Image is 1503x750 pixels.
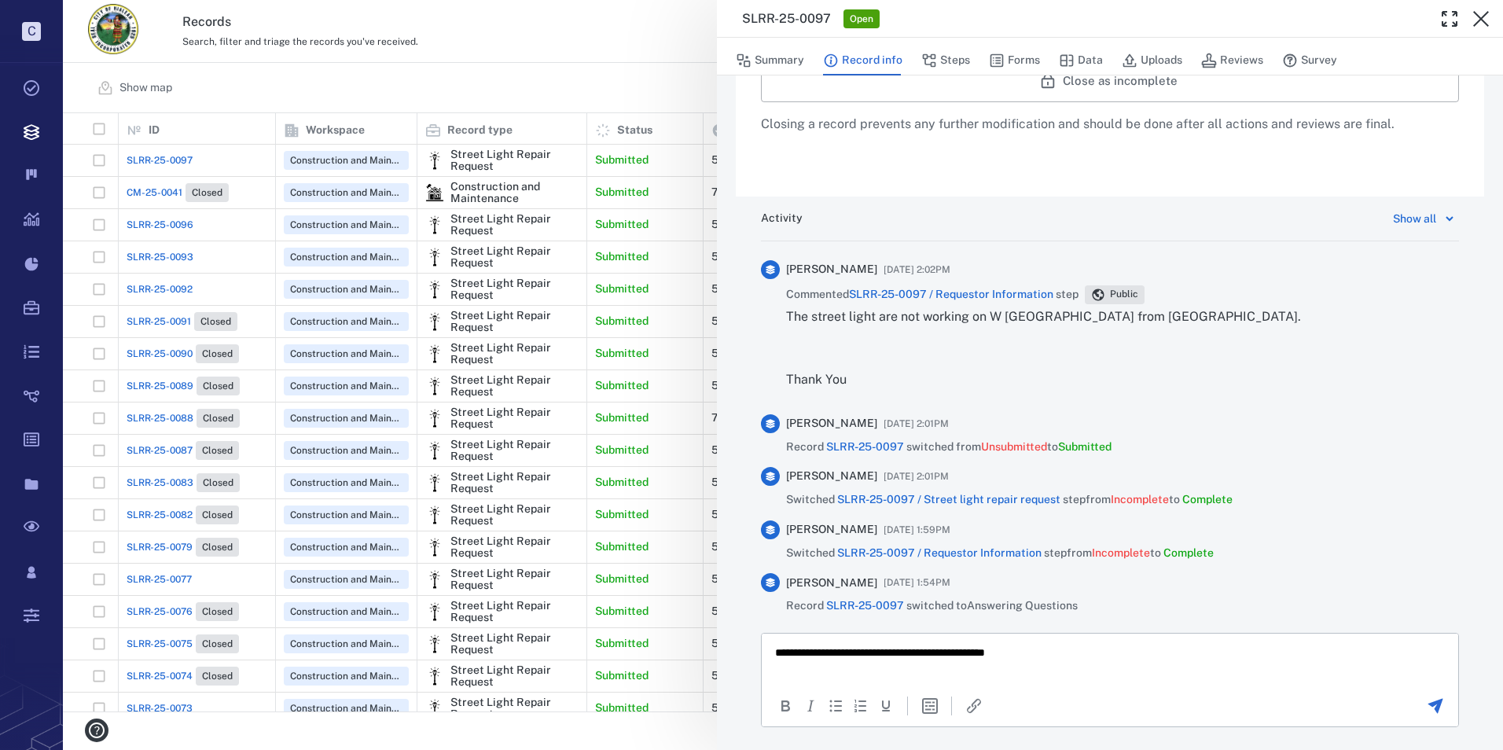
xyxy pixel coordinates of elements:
span: [PERSON_NAME] [786,469,877,484]
span: Open [847,13,876,26]
span: Complete [1163,546,1214,559]
a: SLRR-25-0097 / Street light repair request [837,493,1060,506]
h3: SLRR-25-0097 [742,9,831,28]
button: Send the comment [1426,697,1445,715]
span: Answering Questions [967,599,1078,612]
button: Underline [876,697,895,715]
div: Bullet list [826,697,845,715]
button: Insert template [921,697,939,715]
a: SLRR-25-0097 / Requestor Information [837,546,1042,559]
button: Reviews [1201,46,1263,75]
span: Public [1107,288,1141,301]
a: SLRR-25-0097 [826,599,904,612]
span: [PERSON_NAME] [786,575,877,591]
div: Show all [1393,209,1436,228]
span: Record switched from to [786,439,1112,455]
span: [DATE] 2:02PM [884,260,950,279]
p: C [22,22,41,41]
button: Data [1059,46,1103,75]
button: Close [1465,3,1497,35]
span: [PERSON_NAME] [786,262,877,278]
button: Toggle Fullscreen [1434,3,1465,35]
iframe: Rich Text Area [762,634,1458,684]
p: The street light are not working on W [GEOGRAPHIC_DATA] from [GEOGRAPHIC_DATA]. [786,307,1301,326]
span: Switched step from to [786,546,1214,561]
span: Help [35,11,68,25]
span: Incomplete [1092,546,1150,559]
span: [DATE] 1:59PM [884,520,950,539]
span: [PERSON_NAME] [786,416,877,432]
button: Record info [823,46,902,75]
a: SLRR-25-0097 [826,440,904,453]
span: [DATE] 2:01PM [884,467,949,486]
button: Summary [736,46,804,75]
div: Numbered list [851,697,870,715]
button: Steps [921,46,970,75]
button: Close as incomplete [761,61,1459,101]
span: Unsubmitted [981,440,1047,453]
p: Closing a record prevents any further modification and should be done after all actions and revie... [761,115,1459,134]
button: Italic [801,697,820,715]
span: Commented step [786,287,1079,303]
span: Record switched to [786,598,1078,614]
h6: Activity [761,211,803,226]
button: Insert/edit link [965,697,983,715]
span: Incomplete [1111,493,1169,506]
button: Forms [989,46,1040,75]
span: Switched step from to [786,492,1233,508]
button: Survey [1282,46,1337,75]
span: Complete [1182,493,1233,506]
button: Uploads [1122,46,1182,75]
span: Submitted [1058,440,1112,453]
p: Thank You [786,370,1301,389]
button: Bold [776,697,795,715]
span: [PERSON_NAME] [786,522,877,538]
span: [DATE] 2:01PM [884,414,949,433]
a: SLRR-25-0097 / Requestor Information [849,288,1053,300]
span: [DATE] 1:54PM [884,573,950,592]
